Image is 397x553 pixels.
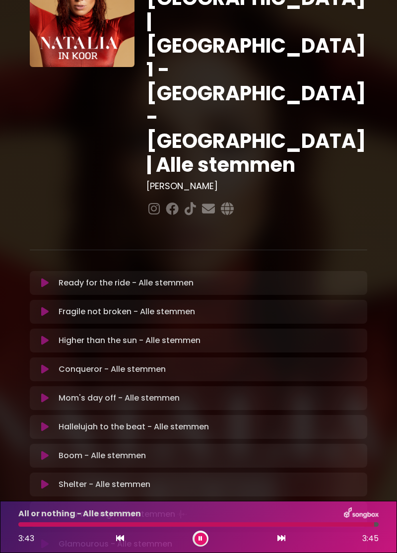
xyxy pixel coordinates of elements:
p: Hallelujah to the beat - Alle stemmen [59,421,209,433]
span: 3:43 [18,533,34,544]
p: Shelter - Alle stemmen [59,479,150,490]
p: All or nothing - Alle stemmen [18,508,141,520]
p: Fragile not broken - Alle stemmen [59,306,195,318]
span: 3:45 [362,533,379,545]
p: Mom's day off - Alle stemmen [59,392,180,404]
p: Conqueror - Alle stemmen [59,363,166,375]
img: songbox-logo-white.png [344,507,379,520]
p: Higher than the sun - Alle stemmen [59,335,200,346]
p: Ready for the ride - Alle stemmen [59,277,194,289]
h3: [PERSON_NAME] [146,181,367,192]
p: Boom - Alle stemmen [59,450,146,462]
